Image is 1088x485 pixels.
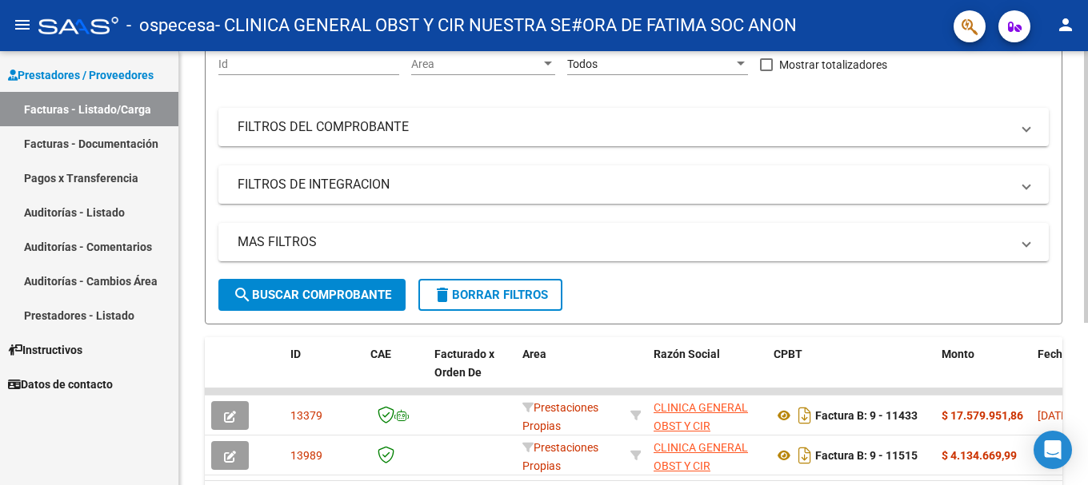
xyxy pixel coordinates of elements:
[522,401,598,432] span: Prestaciones Propias
[428,337,516,407] datatable-header-cell: Facturado x Orden De
[433,288,548,302] span: Borrar Filtros
[522,348,546,360] span: Area
[767,337,935,407] datatable-header-cell: CPBT
[238,176,1010,193] mat-panel-title: FILTROS DE INTEGRACION
[815,409,918,422] strong: Factura B: 9 - 11433
[284,337,364,407] datatable-header-cell: ID
[434,348,494,379] span: Facturado x Orden De
[218,165,1049,204] mat-expansion-panel-header: FILTROS DE INTEGRACION
[13,15,32,34] mat-icon: menu
[215,8,797,43] span: - CLINICA GENERAL OBST Y CIR NUESTRA SE#ORA DE FATIMA SOC ANON
[290,449,322,462] span: 13989
[654,439,761,472] div: 33554837919
[238,118,1010,136] mat-panel-title: FILTROS DEL COMPROBANTE
[567,58,598,70] span: Todos
[218,279,406,311] button: Buscar Comprobante
[516,337,624,407] datatable-header-cell: Area
[433,285,452,304] mat-icon: delete
[1038,409,1070,422] span: [DATE]
[126,8,215,43] span: - ospecesa
[8,376,113,393] span: Datos de contacto
[364,337,428,407] datatable-header-cell: CAE
[522,441,598,472] span: Prestaciones Propias
[290,409,322,422] span: 13379
[411,58,541,71] span: Area
[233,285,252,304] mat-icon: search
[647,337,767,407] datatable-header-cell: Razón Social
[418,279,562,311] button: Borrar Filtros
[794,443,815,468] i: Descargar documento
[238,233,1010,251] mat-panel-title: MAS FILTROS
[233,288,391,302] span: Buscar Comprobante
[774,348,802,360] span: CPBT
[218,223,1049,261] mat-expansion-panel-header: MAS FILTROS
[942,348,974,360] span: Monto
[942,409,1023,422] strong: $ 17.579.951,86
[218,108,1049,146] mat-expansion-panel-header: FILTROS DEL COMPROBANTE
[779,55,887,74] span: Mostrar totalizadores
[290,348,301,360] span: ID
[1034,431,1072,469] div: Open Intercom Messenger
[794,403,815,428] i: Descargar documento
[815,449,918,462] strong: Factura B: 9 - 11515
[8,66,154,84] span: Prestadores / Proveedores
[1056,15,1075,34] mat-icon: person
[8,341,82,359] span: Instructivos
[942,449,1017,462] strong: $ 4.134.669,99
[654,348,720,360] span: Razón Social
[654,399,761,432] div: 33554837919
[935,337,1031,407] datatable-header-cell: Monto
[370,348,391,360] span: CAE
